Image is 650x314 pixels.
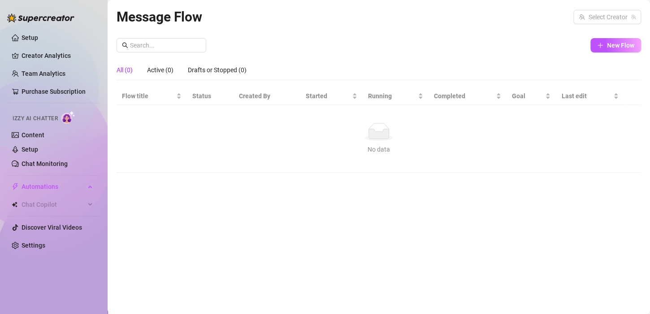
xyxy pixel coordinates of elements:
th: Completed [429,87,507,105]
span: Chat Copilot [22,197,85,212]
a: Content [22,131,44,139]
span: Izzy AI Chatter [13,114,58,123]
a: Chat Monitoring [22,160,68,167]
span: thunderbolt [12,183,19,190]
a: Setup [22,34,38,41]
img: AI Chatter [61,111,75,124]
th: Flow title [117,87,187,105]
span: Flow title [122,91,174,101]
span: Automations [22,179,85,194]
span: search [122,42,128,48]
span: plus [597,42,603,48]
a: Settings [22,242,45,249]
button: New Flow [590,38,641,52]
article: Message Flow [117,6,202,27]
th: Created By [234,87,300,105]
a: Setup [22,146,38,153]
input: Search... [130,40,201,50]
div: No data [126,144,632,154]
a: Team Analytics [22,70,65,77]
span: Started [305,91,350,101]
img: Chat Copilot [12,201,17,208]
a: Discover Viral Videos [22,224,82,231]
img: logo-BBDzfeDw.svg [7,13,74,22]
span: team [631,14,636,20]
th: Goal [507,87,556,105]
th: Last edit [556,87,624,105]
span: Running [368,91,416,101]
div: All (0) [117,65,133,75]
th: Status [187,87,234,105]
span: New Flow [607,42,634,49]
div: Active (0) [147,65,173,75]
span: Last edit [561,91,611,101]
a: Creator Analytics [22,48,93,63]
a: Purchase Subscription [22,88,86,95]
span: Goal [512,91,544,101]
th: Running [363,87,429,105]
div: Drafts or Stopped (0) [188,65,247,75]
th: Started [300,87,362,105]
span: Completed [434,91,494,101]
